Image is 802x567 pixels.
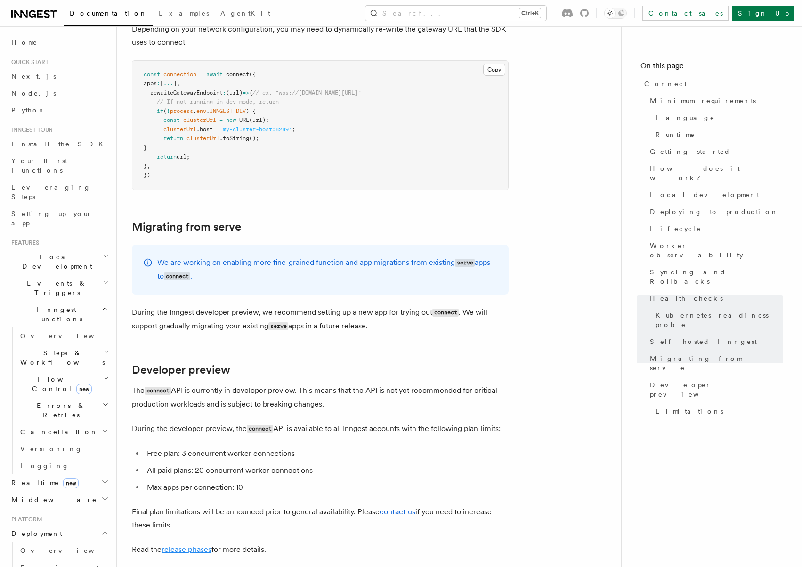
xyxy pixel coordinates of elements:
[215,3,276,25] a: AgentKit
[157,98,279,105] span: // If not running in dev mode, return
[11,72,56,80] span: Next.js
[132,220,241,233] a: Migrating from serve
[210,108,246,114] span: INNGEST_DEV
[11,89,56,97] span: Node.js
[132,505,509,532] p: Final plan limitations will be announced prior to general availability. Please if you need to inc...
[177,153,190,160] span: url;
[219,117,223,123] span: =
[247,425,273,433] code: connect
[8,478,79,487] span: Realtime
[8,327,111,474] div: Inngest Functions
[206,108,210,114] span: .
[16,423,111,440] button: Cancellation
[16,401,102,420] span: Errors & Retries
[163,117,180,123] span: const
[8,252,103,271] span: Local Development
[167,108,170,114] span: !
[8,301,111,327] button: Inngest Functions
[650,380,783,399] span: Developer preview
[11,184,91,200] span: Leveraging Steps
[162,545,211,554] a: release phases
[144,163,147,169] span: }
[186,135,219,142] span: clusterUrl
[132,543,509,556] p: Read the for more details.
[8,102,111,119] a: Python
[16,397,111,423] button: Errors & Retries
[220,9,270,17] span: AgentKit
[145,387,171,395] code: connect
[652,109,783,126] a: Language
[656,407,723,416] span: Limitations
[8,239,39,247] span: Features
[483,64,505,76] button: Copy
[170,108,193,114] span: process
[432,309,459,317] code: connect
[150,89,223,96] span: rewriteGatewayEndpoint
[656,113,715,122] span: Language
[163,135,183,142] span: return
[656,311,783,329] span: Kubernetes readiness probe
[11,106,46,114] span: Python
[8,495,97,504] span: Middleware
[144,80,157,87] span: apps
[8,126,53,134] span: Inngest tour
[650,267,783,286] span: Syncing and Rollbacks
[20,332,117,340] span: Overview
[213,126,216,133] span: =
[223,89,226,96] span: :
[650,241,783,260] span: Worker observability
[8,275,111,301] button: Events & Triggers
[292,126,295,133] span: ;
[8,305,102,324] span: Inngest Functions
[380,507,415,516] a: contact us
[365,6,546,21] button: Search...Ctrl+K
[646,350,783,376] a: Migrating from serve
[652,307,783,333] a: Kubernetes readiness probe
[183,117,216,123] span: clusterUrl
[640,60,783,75] h4: On this page
[650,164,783,183] span: How does it work?
[249,135,259,142] span: ();
[16,371,111,397] button: Flow Controlnew
[650,224,701,233] span: Lifecycle
[8,205,111,232] a: Setting up your app
[650,294,723,303] span: Health checks
[11,140,109,148] span: Install the SDK
[650,96,756,105] span: Minimum requirements
[163,80,173,87] span: ...
[11,210,92,227] span: Setting up your app
[646,333,783,350] a: Self hosted Inngest
[11,157,67,174] span: Your first Functions
[193,108,196,114] span: .
[656,130,695,139] span: Runtime
[8,34,111,51] a: Home
[144,144,147,151] span: }
[144,481,509,494] li: Max apps per connection: 10
[226,71,249,78] span: connect
[76,384,92,394] span: new
[70,9,147,17] span: Documentation
[177,80,180,87] span: ,
[249,117,269,123] span: (url);
[16,327,111,344] a: Overview
[8,474,111,491] button: Realtimenew
[16,440,111,457] a: Versioning
[650,207,778,216] span: Deploying to production
[646,143,783,160] a: Getting started
[8,58,49,66] span: Quick start
[144,464,509,477] li: All paid plans: 20 concurrent worker connections
[646,186,783,203] a: Local development
[732,6,794,21] a: Sign Up
[650,147,730,156] span: Getting started
[157,108,163,114] span: if
[20,462,69,470] span: Logging
[243,89,249,96] span: =>
[219,126,292,133] span: 'my-cluster-host:8289'
[8,152,111,179] a: Your first Functions
[16,427,98,437] span: Cancellation
[173,80,177,87] span: ]
[157,256,497,283] p: We are working on enabling more fine-grained function and app migrations from existing apps to .
[519,8,541,18] kbd: Ctrl+K
[20,445,82,453] span: Versioning
[642,6,729,21] a: Contact sales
